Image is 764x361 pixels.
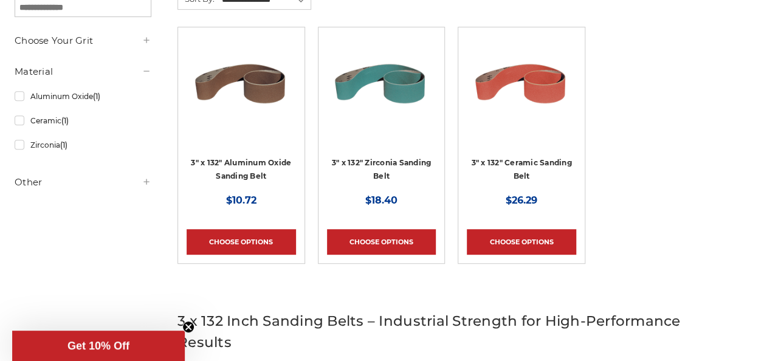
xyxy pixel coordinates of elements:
a: Choose Options [467,229,576,255]
span: (1) [61,116,69,125]
span: (1) [93,92,100,101]
img: 3" x 132" Ceramic Sanding Belt [473,36,570,133]
h2: 3 x 132 Inch Sanding Belts – Industrial Strength for High-Performance Results [177,311,725,352]
span: $26.29 [506,194,537,206]
a: Choose Options [187,229,296,255]
a: 3" x 132" Aluminum Oxide Sanding Belt [191,158,291,181]
a: Choose Options [327,229,436,255]
span: $18.40 [365,194,397,206]
a: Aluminum Oxide [15,86,151,107]
a: Zirconia [15,134,151,156]
a: 3" x 132" Aluminum Oxide Sanding Belt [187,36,296,145]
span: Get 10% Off [67,340,129,352]
img: 3" x 132" Zirconia Sanding Belt [332,36,430,133]
a: 3" x 132" Zirconia Sanding Belt [332,158,432,181]
button: Close teaser [182,321,194,333]
span: (1) [60,140,67,150]
span: $10.72 [226,194,256,206]
h5: Other [15,175,151,190]
a: Ceramic [15,110,151,131]
a: 3" x 132" Zirconia Sanding Belt [327,36,436,145]
a: 3" x 132" Ceramic Sanding Belt [471,158,571,181]
h5: Material [15,64,151,79]
div: Get 10% OffClose teaser [12,331,185,361]
a: 3" x 132" Ceramic Sanding Belt [467,36,576,145]
img: 3" x 132" Aluminum Oxide Sanding Belt [193,36,290,133]
h5: Choose Your Grit [15,33,151,48]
